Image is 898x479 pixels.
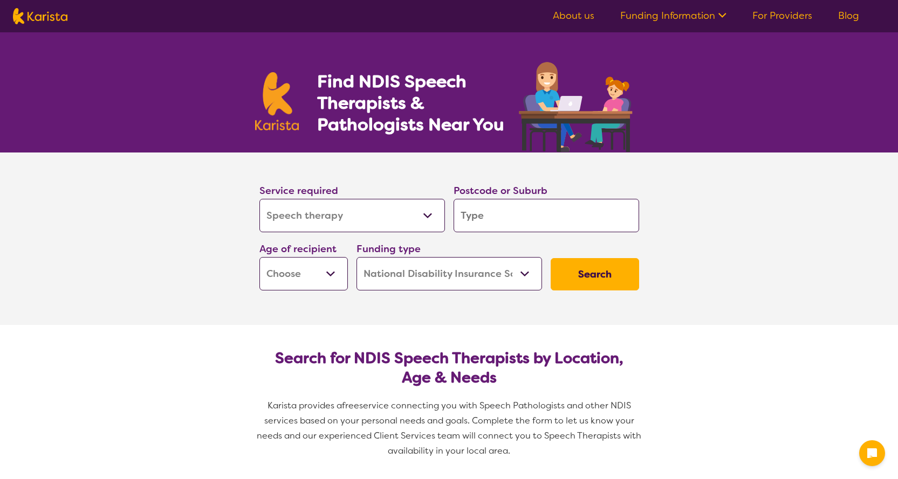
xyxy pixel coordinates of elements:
span: Karista provides a [268,400,342,411]
button: Search [551,258,639,290]
a: Funding Information [620,9,726,22]
label: Funding type [357,242,421,255]
h2: Search for NDIS Speech Therapists by Location, Age & Needs [268,349,630,387]
a: For Providers [752,9,812,22]
label: Age of recipient [259,242,337,255]
span: service connecting you with Speech Pathologists and other NDIS services based on your personal ne... [257,400,643,456]
a: Blog [838,9,859,22]
h1: Find NDIS Speech Therapists & Pathologists Near You [317,71,517,135]
a: About us [553,9,594,22]
label: Service required [259,184,338,197]
img: Karista logo [13,8,67,24]
span: free [342,400,359,411]
img: speech-therapy [510,58,643,152]
label: Postcode or Suburb [454,184,547,197]
img: Karista logo [255,72,299,130]
input: Type [454,199,639,232]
